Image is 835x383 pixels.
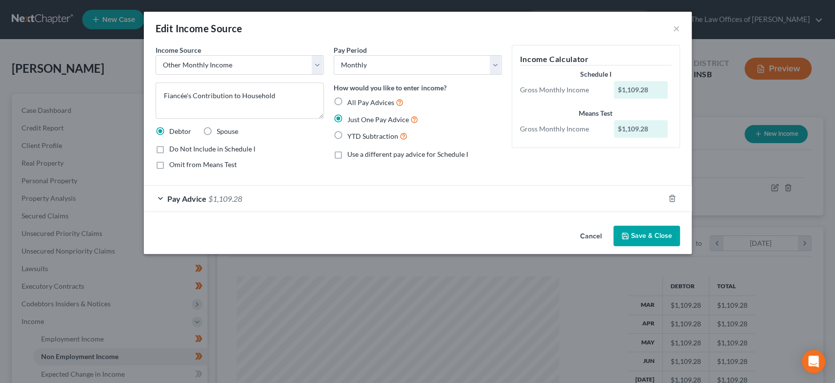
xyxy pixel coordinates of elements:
[572,227,609,246] button: Cancel
[334,83,447,93] label: How would you like to enter income?
[208,194,242,203] span: $1,109.28
[520,108,672,118] div: Means Test
[802,350,825,373] div: Open Intercom Messenger
[515,124,609,134] div: Gross Monthly Income
[217,127,238,135] span: Spouse
[334,45,367,55] label: Pay Period
[347,132,398,140] span: YTD Subtraction
[520,53,672,65] h5: Income Calculator
[156,21,243,35] div: Edit Income Source
[156,46,201,54] span: Income Source
[613,226,680,246] button: Save & Close
[520,69,672,79] div: Schedule I
[347,150,468,158] span: Use a different pay advice for Schedule I
[169,160,237,169] span: Omit from Means Test
[515,85,609,95] div: Gross Monthly Income
[347,98,394,106] span: All Pay Advices
[614,81,668,99] div: $1,109.28
[169,127,191,135] span: Debtor
[347,115,409,124] span: Just One Pay Advice
[614,120,668,138] div: $1,109.28
[167,194,206,203] span: Pay Advice
[673,22,680,34] button: ×
[169,145,255,153] span: Do Not Include in Schedule I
